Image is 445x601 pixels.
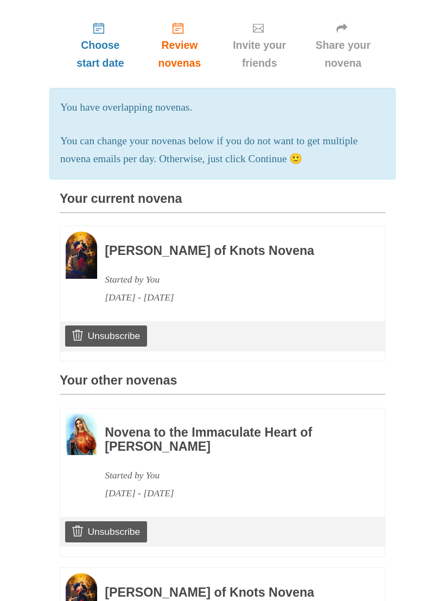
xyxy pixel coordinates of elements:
img: Novena image [66,414,97,456]
div: Started by You [105,467,355,485]
a: Unsubscribe [65,522,147,542]
span: Share your novena [311,37,374,73]
div: Started by You [105,271,355,289]
a: Unsubscribe [65,326,147,347]
a: Invite your friends [218,14,301,78]
h3: [PERSON_NAME] of Knots Novena [105,586,355,600]
span: Review novenas [152,37,207,73]
span: Invite your friends [229,37,290,73]
h3: Novena to the Immaculate Heart of [PERSON_NAME] [105,426,355,454]
span: Choose start date [71,37,130,73]
a: Share your novena [301,14,385,78]
p: You can change your novenas below if you do not want to get multiple novena emails per day. Other... [60,133,385,169]
div: [DATE] - [DATE] [105,289,355,307]
h3: Your other novenas [60,374,385,395]
p: You have overlapping novenas. [60,99,385,117]
h3: Your current novena [60,193,385,214]
h3: [PERSON_NAME] of Knots Novena [105,245,355,259]
img: Novena image [66,232,97,279]
a: Review novenas [141,14,218,78]
div: [DATE] - [DATE] [105,485,355,503]
a: Choose start date [60,14,141,78]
